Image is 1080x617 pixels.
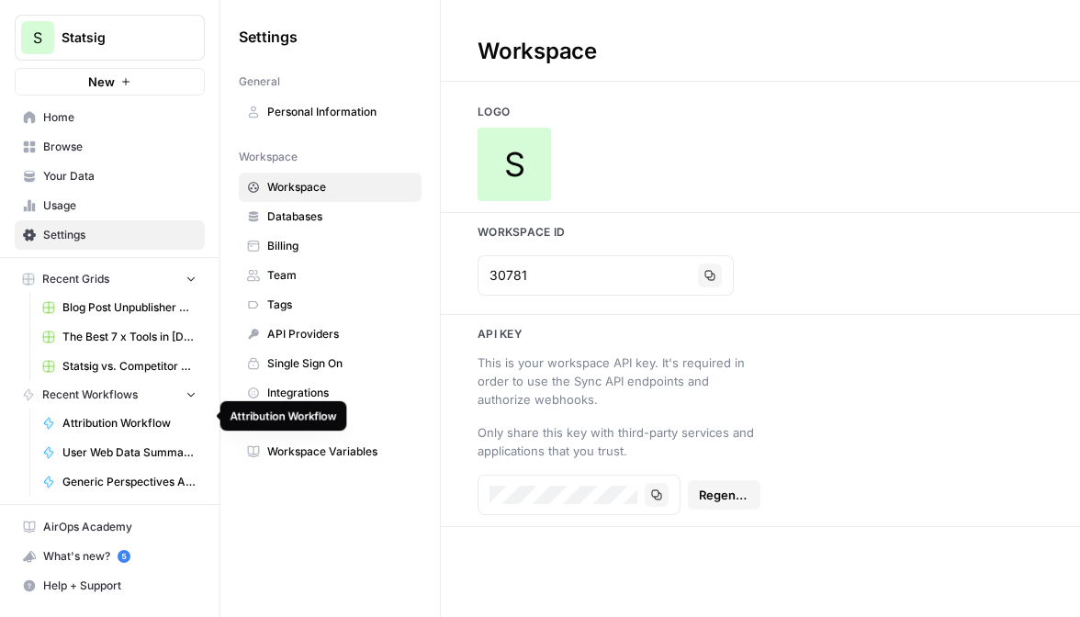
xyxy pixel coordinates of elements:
[34,467,205,497] a: Generic Perspectives Article Updater
[43,227,197,243] span: Settings
[267,267,413,284] span: Team
[239,73,280,90] span: General
[239,231,422,261] a: Billing
[239,26,298,48] span: Settings
[43,168,197,185] span: Your Data
[88,73,115,91] span: New
[478,353,760,409] div: This is your workspace API key. It's required in order to use the Sync API endpoints and authoriz...
[239,349,422,378] a: Single Sign On
[15,542,205,571] button: What's new? 5
[267,104,413,120] span: Personal Information
[15,512,205,542] a: AirOps Academy
[34,438,205,467] a: User Web Data Summarization
[15,571,205,600] button: Help + Support
[42,271,109,287] span: Recent Grids
[267,179,413,196] span: Workspace
[267,355,413,372] span: Single Sign On
[15,68,205,95] button: New
[441,37,634,66] div: Workspace
[699,486,749,504] span: Regenerate
[34,409,205,438] a: Attribution Workflow
[62,28,173,47] span: Statsig
[33,27,42,49] span: S
[62,474,197,490] span: Generic Perspectives Article Updater
[121,552,126,561] text: 5
[16,543,204,570] div: What's new?
[267,238,413,254] span: Billing
[239,97,422,127] a: Personal Information
[34,293,205,322] a: Blog Post Unpublisher Grid (master)
[267,385,413,401] span: Integrations
[34,322,205,352] a: The Best 7 x Tools in [DATE] Grid
[441,326,1080,342] h3: Api key
[43,519,197,535] span: AirOps Academy
[267,208,413,225] span: Databases
[231,408,337,424] div: Attribution Workflow
[441,224,1080,241] h3: Workspace Id
[62,444,197,461] span: User Web Data Summarization
[15,265,205,293] button: Recent Grids
[43,139,197,155] span: Browse
[239,437,422,466] a: Workspace Variables
[239,320,422,349] a: API Providers
[62,329,197,345] span: The Best 7 x Tools in [DATE] Grid
[267,297,413,313] span: Tags
[478,423,760,460] div: Only share this key with third-party services and applications that you trust.
[43,109,197,126] span: Home
[62,415,197,432] span: Attribution Workflow
[239,378,422,408] a: Integrations
[239,149,298,165] span: Workspace
[15,132,205,162] a: Browse
[239,261,422,290] a: Team
[15,15,205,61] button: Workspace: Statsig
[34,352,205,381] a: Statsig vs. Competitor v2 Grid
[267,326,413,342] span: API Providers
[15,220,205,250] a: Settings
[43,578,197,594] span: Help + Support
[441,104,1080,120] h3: Logo
[239,173,422,202] a: Workspace
[15,103,205,132] a: Home
[42,387,138,403] span: Recent Workflows
[504,146,525,183] span: S
[62,358,197,375] span: Statsig vs. Competitor v2 Grid
[118,550,130,563] a: 5
[15,381,205,409] button: Recent Workflows
[239,202,422,231] a: Databases
[43,197,197,214] span: Usage
[688,480,760,510] button: Regenerate
[62,299,197,316] span: Blog Post Unpublisher Grid (master)
[239,290,422,320] a: Tags
[267,443,413,460] span: Workspace Variables
[15,162,205,191] a: Your Data
[15,191,205,220] a: Usage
